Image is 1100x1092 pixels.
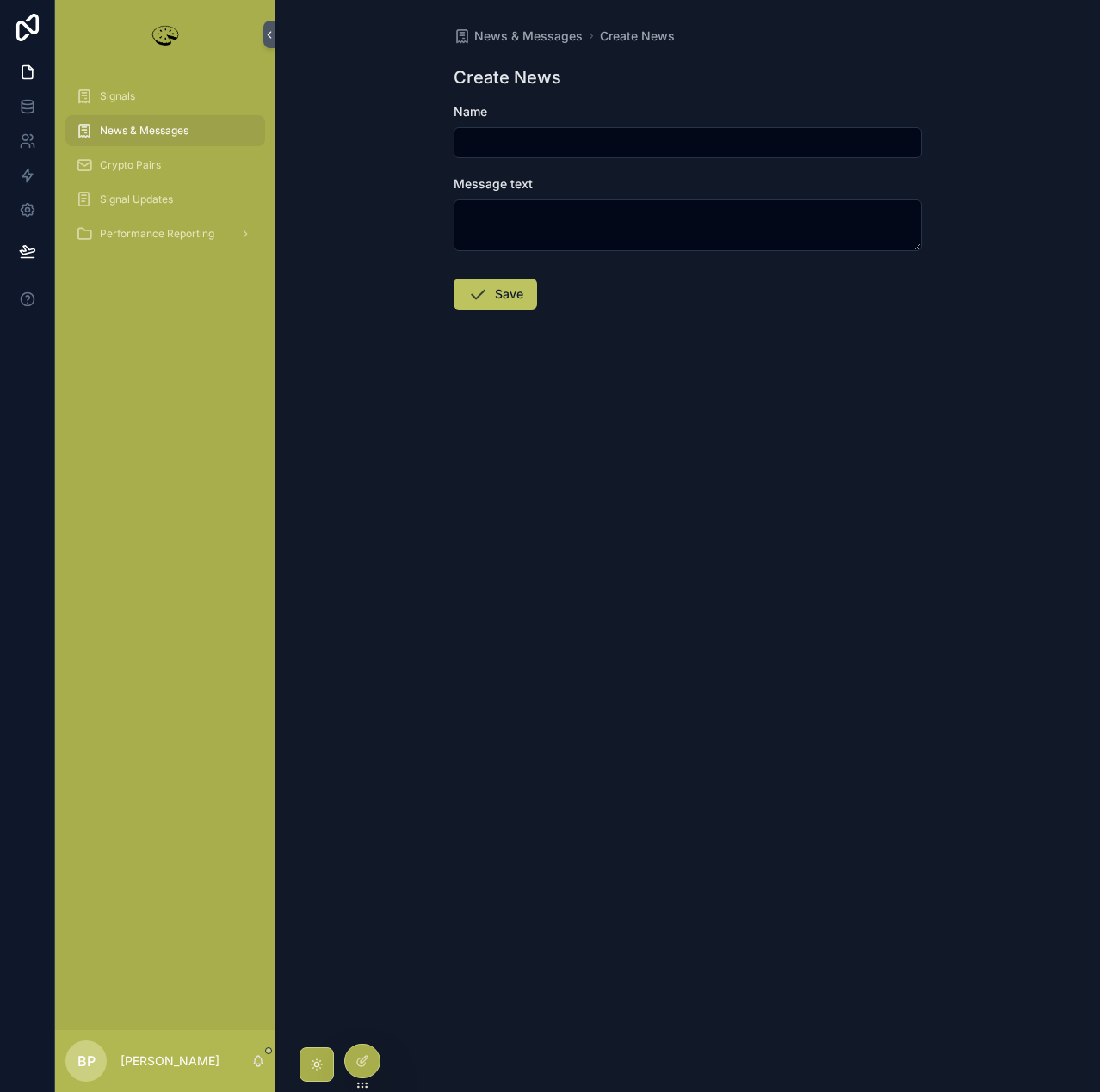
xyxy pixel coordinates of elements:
a: Signal Updates [65,184,265,215]
span: Crypto Pairs [100,158,161,172]
img: App logo [148,21,182,48]
button: Save [454,279,537,310]
span: Name [454,104,487,119]
div: scrollable content [55,69,275,272]
span: Signal Updates [100,193,173,206]
span: News & Messages [474,28,583,45]
span: News & Messages [100,124,188,138]
a: News & Messages [65,115,265,146]
a: Create News [600,28,675,45]
a: Performance Reporting [65,218,265,249]
a: Signals [65,81,265,112]
h1: Create News [454,65,561,89]
a: Crypto Pairs [65,150,265,181]
a: News & Messages [454,28,583,45]
span: Performance Reporting [100,227,214,241]
span: Message text [454,176,533,191]
span: BP [77,1051,96,1071]
p: [PERSON_NAME] [121,1052,219,1070]
span: Signals [100,89,135,103]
